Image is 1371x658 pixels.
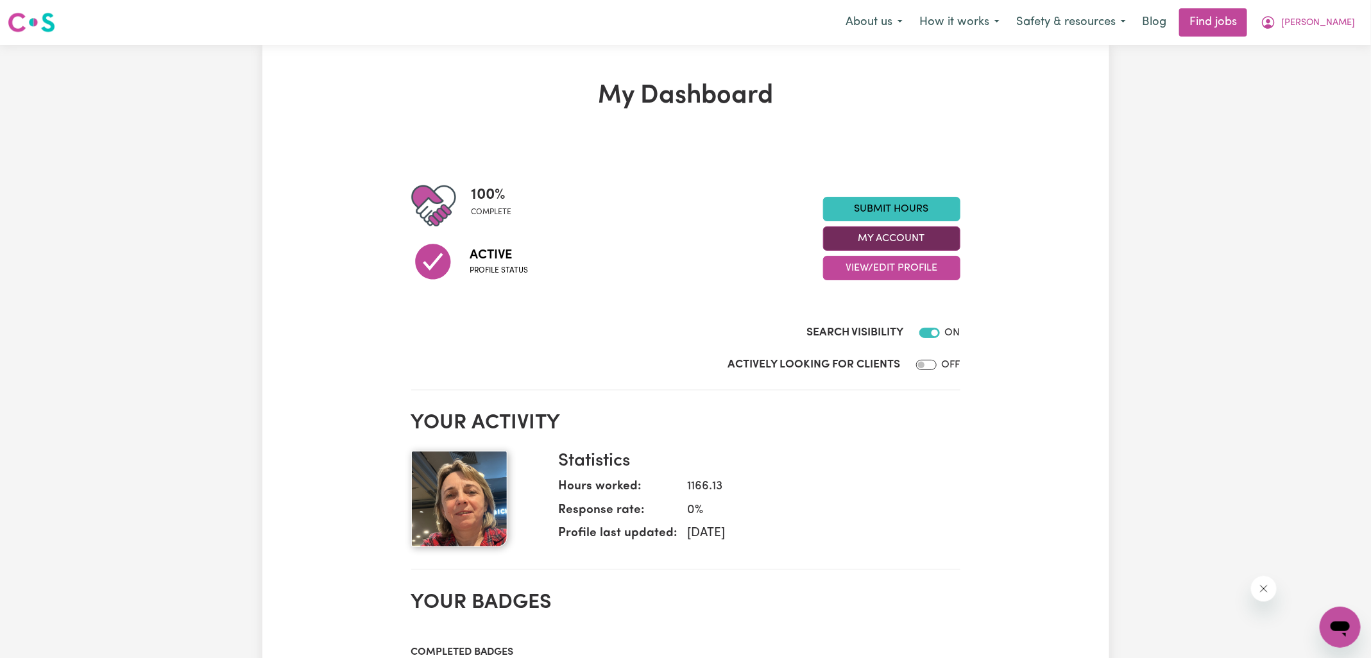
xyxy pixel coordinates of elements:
iframe: Close message [1251,576,1277,602]
span: Need any help? [8,9,78,19]
div: Profile completeness: 100% [472,183,522,228]
span: ON [945,328,960,338]
dd: [DATE] [677,525,950,543]
span: Profile status [470,265,529,276]
img: Careseekers logo [8,11,55,34]
span: OFF [942,360,960,370]
a: Find jobs [1179,8,1247,37]
iframe: Button to launch messaging window [1320,607,1361,648]
dt: Profile last updated: [559,525,677,548]
button: About us [837,9,911,36]
span: Active [470,246,529,265]
label: Search Visibility [807,325,904,341]
a: Blog [1134,8,1174,37]
a: Careseekers logo [8,8,55,37]
button: Safety & resources [1008,9,1134,36]
h3: Statistics [559,451,950,473]
dt: Hours worked: [559,478,677,502]
span: 100 % [472,183,512,207]
dd: 1166.13 [677,478,950,496]
h2: Your activity [411,411,960,435]
dt: Response rate: [559,502,677,525]
button: My Account [823,226,960,251]
img: Your profile picture [411,451,507,547]
button: My Account [1252,9,1363,36]
button: View/Edit Profile [823,256,960,280]
h2: Your badges [411,591,960,615]
h1: My Dashboard [411,81,960,112]
button: How it works [911,9,1008,36]
a: Submit Hours [823,197,960,221]
label: Actively Looking for Clients [728,357,901,373]
span: complete [472,207,512,218]
span: [PERSON_NAME] [1281,16,1355,30]
dd: 0 % [677,502,950,520]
